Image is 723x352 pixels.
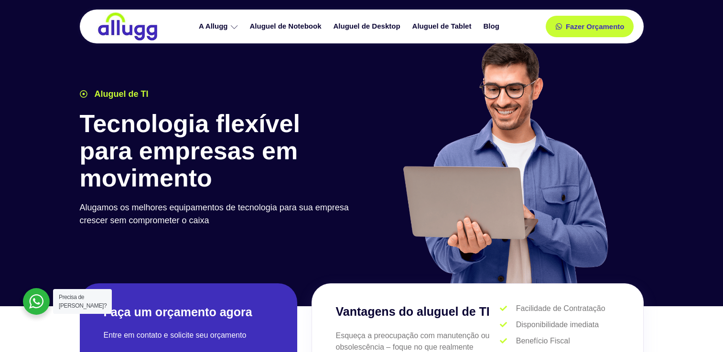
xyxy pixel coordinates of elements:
a: Aluguel de Tablet [408,18,479,35]
a: Aluguel de Notebook [245,18,329,35]
span: Fazer Orçamento [566,23,625,30]
img: locação de TI é Allugg [97,12,159,41]
iframe: Chat Widget [551,230,723,352]
h2: Faça um orçamento agora [104,304,273,320]
span: Benefício Fiscal [514,335,570,347]
a: Fazer Orçamento [546,16,634,37]
h1: Tecnologia flexível para empresas em movimento [80,110,357,192]
a: A Allugg [194,18,245,35]
h3: Vantagens do aluguel de TI [336,303,500,321]
div: Widget de chat [551,230,723,352]
span: Disponibilidade imediata [514,319,599,331]
span: Precisa de [PERSON_NAME]? [59,294,107,309]
img: aluguel de ti para startups [399,40,610,283]
span: Aluguel de TI [92,88,149,101]
a: Blog [478,18,506,35]
p: Alugamos os melhores equipamentos de tecnologia para sua empresa crescer sem comprometer o caixa [80,201,357,227]
a: Aluguel de Desktop [329,18,408,35]
p: Entre em contato e solicite seu orçamento [104,330,273,341]
span: Facilidade de Contratação [514,303,605,314]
